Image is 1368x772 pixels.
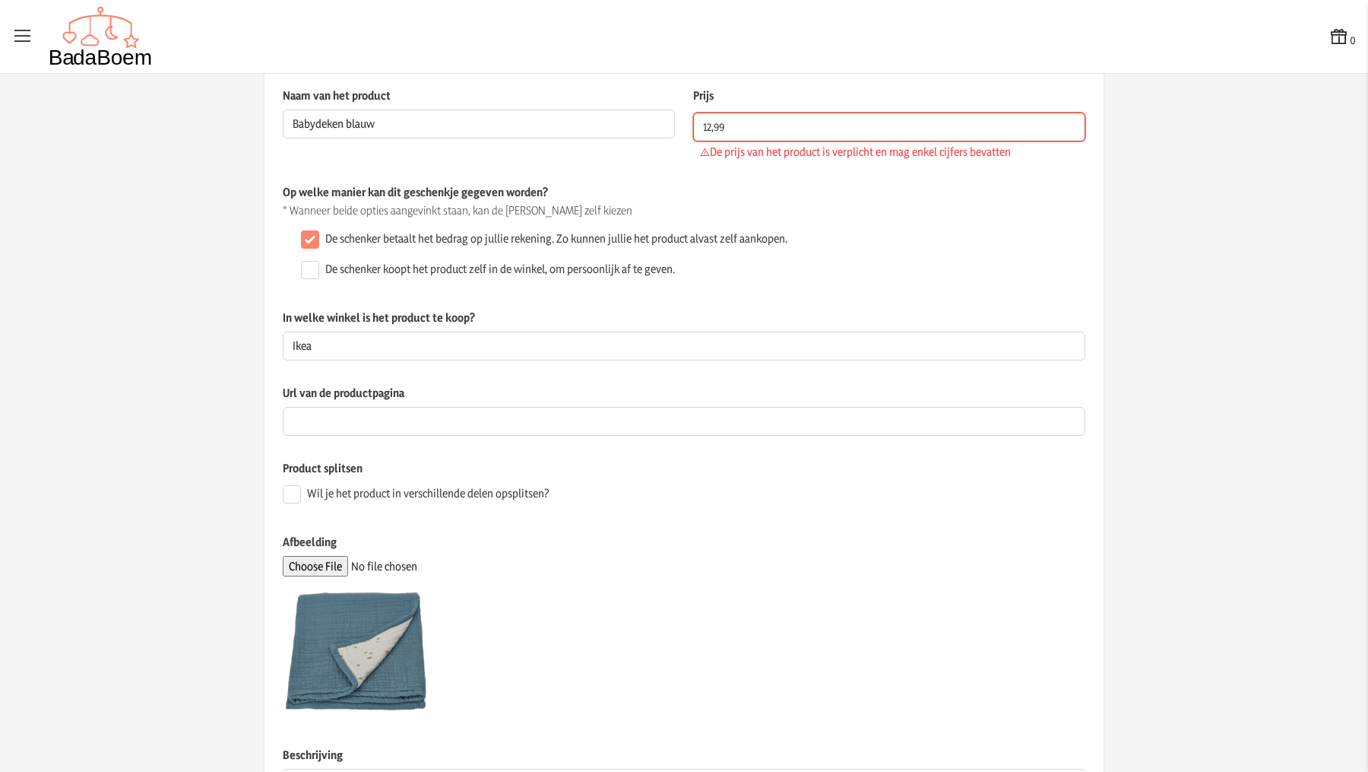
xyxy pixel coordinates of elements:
[699,145,1079,160] div: De prijs van het product is verplicht en mag enkel cijfers bevatten
[283,87,675,110] label: Naam van het product
[283,203,1085,218] p: * Wanneer beide opties aangevinkt staan, kan de [PERSON_NAME] zelf kiezen
[283,534,1085,556] label: Afbeelding
[49,6,153,67] img: Badaboem
[307,486,549,501] label: Wil je het product in verschillende delen opsplitsen?
[283,310,1085,332] label: In welke winkel is het product te koop?
[1328,26,1356,48] button: 0
[325,262,675,277] label: De schenker koopt het product zelf in de winkel, om persoonlijk af te geven.
[283,460,1085,476] p: Product splitsen
[283,747,1085,769] label: Beschrijving
[693,87,1085,110] label: Prijs
[283,385,1085,407] label: Url van de productpagina
[283,184,1085,200] p: Op welke manier kan dit geschenkje gegeven worden?
[325,231,787,246] label: De schenker betaalt het bedrag op jullie rekening. Zo kunnen jullie het product alvast zelf aanko...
